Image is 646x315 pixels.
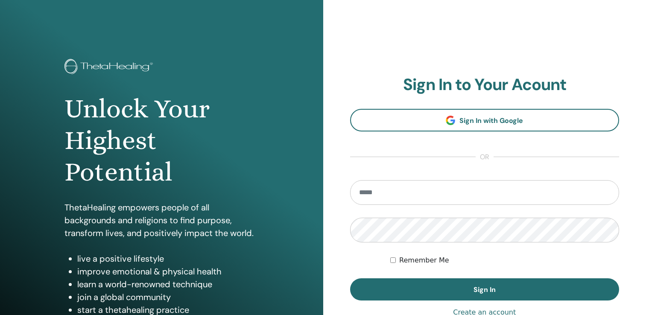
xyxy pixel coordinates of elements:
[77,291,258,303] li: join a global community
[77,252,258,265] li: live a positive lifestyle
[350,278,620,300] button: Sign In
[350,109,620,131] a: Sign In with Google
[474,285,496,294] span: Sign In
[64,201,258,239] p: ThetaHealing empowers people of all backgrounds and religions to find purpose, transform lives, a...
[390,255,619,265] div: Keep me authenticated indefinitely or until I manually logout
[77,265,258,278] li: improve emotional & physical health
[350,75,620,95] h2: Sign In to Your Acount
[64,93,258,188] h1: Unlock Your Highest Potential
[399,255,449,265] label: Remember Me
[476,152,494,162] span: or
[459,116,523,125] span: Sign In with Google
[77,278,258,291] li: learn a world-renowned technique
